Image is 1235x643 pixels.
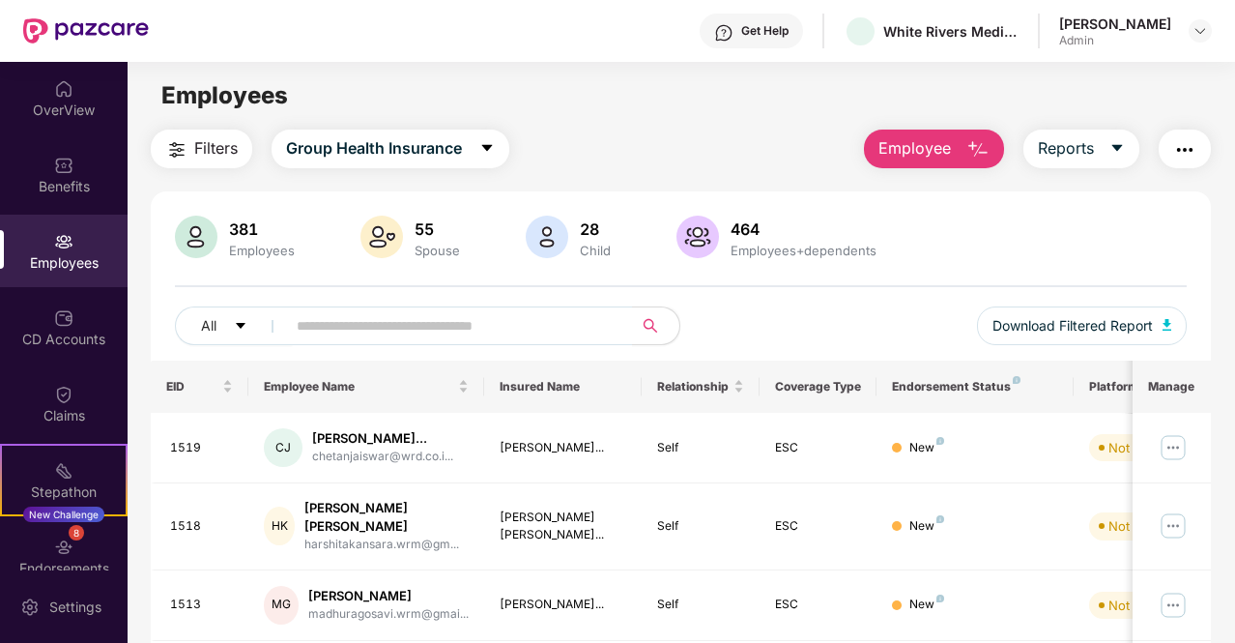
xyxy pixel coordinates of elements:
[1109,140,1125,158] span: caret-down
[526,216,568,258] img: svg+xml;base64,PHN2ZyB4bWxucz0iaHR0cDovL3d3dy53My5vcmcvMjAwMC9zdmciIHhtbG5zOnhsaW5rPSJodHRwOi8vd3...
[576,243,615,258] div: Child
[500,596,626,614] div: [PERSON_NAME]...
[286,136,462,161] span: Group Health Insurance
[304,499,469,536] div: [PERSON_NAME] [PERSON_NAME]
[992,315,1153,336] span: Download Filtered Report
[54,79,73,99] img: svg+xml;base64,PHN2ZyBpZD0iSG9tZSIgeG1sbnM9Imh0dHA6Ly93d3cudzMub3JnLzIwMDAvc3ZnIiB3aWR0aD0iMjAiIG...
[248,361,484,413] th: Employee Name
[54,538,73,557] img: svg+xml;base64,PHN2ZyBpZD0iRW5kb3JzZW1lbnRzIiB4bWxucz0iaHR0cDovL3d3dy53My5vcmcvMjAwMC9zdmciIHdpZH...
[775,439,862,457] div: ESC
[23,18,149,44] img: New Pazcare Logo
[170,596,234,614] div: 1513
[727,243,880,258] div: Employees+dependents
[170,439,234,457] div: 1519
[479,140,495,158] span: caret-down
[1158,590,1189,621] img: manageButton
[1023,130,1139,168] button: Reportscaret-down
[161,81,288,109] span: Employees
[1133,361,1211,413] th: Manage
[500,439,626,457] div: [PERSON_NAME]...
[727,219,880,239] div: 464
[936,515,944,523] img: svg+xml;base64,PHN2ZyB4bWxucz0iaHR0cDovL3d3dy53My5vcmcvMjAwMC9zdmciIHdpZHRoPSI4IiBoZWlnaHQ9IjgiIH...
[1163,319,1172,331] img: svg+xml;base64,PHN2ZyB4bWxucz0iaHR0cDovL3d3dy53My5vcmcvMjAwMC9zdmciIHhtbG5zOnhsaW5rPSJodHRwOi8vd3...
[264,586,299,625] div: MG
[54,385,73,404] img: svg+xml;base64,PHN2ZyBpZD0iQ2xhaW0iIHhtbG5zPSJodHRwOi8vd3d3LnczLm9yZy8yMDAwL3N2ZyIgd2lkdGg9IjIwIi...
[308,605,469,624] div: madhuragosavi.wrm@gmai...
[54,308,73,328] img: svg+xml;base64,PHN2ZyBpZD0iQ0RfQWNjb3VudHMiIGRhdGEtbmFtZT0iQ0QgQWNjb3VudHMiIHhtbG5zPSJodHRwOi8vd3...
[878,136,951,161] span: Employee
[909,517,944,536] div: New
[1158,511,1189,541] img: manageButton
[657,439,744,457] div: Self
[272,130,509,168] button: Group Health Insurancecaret-down
[151,130,252,168] button: Filters
[642,361,760,413] th: Relationship
[657,379,730,395] span: Relationship
[166,379,219,395] span: EID
[775,596,862,614] div: ESC
[1013,376,1020,384] img: svg+xml;base64,PHN2ZyB4bWxucz0iaHR0cDovL3d3dy53My5vcmcvMjAwMC9zdmciIHdpZHRoPSI4IiBoZWlnaHQ9IjgiIH...
[500,509,626,545] div: [PERSON_NAME] [PERSON_NAME]...
[1173,138,1196,161] img: svg+xml;base64,PHN2ZyB4bWxucz0iaHR0cDovL3d3dy53My5vcmcvMjAwMC9zdmciIHdpZHRoPSIyNCIgaGVpZ2h0PSIyNC...
[936,595,944,602] img: svg+xml;base64,PHN2ZyB4bWxucz0iaHR0cDovL3d3dy53My5vcmcvMjAwMC9zdmciIHdpZHRoPSI4IiBoZWlnaHQ9IjgiIH...
[864,130,1004,168] button: Employee
[411,219,464,239] div: 55
[883,22,1019,41] div: White Rivers Media Solutions Private Limited
[1108,516,1179,536] div: Not Verified
[484,361,642,413] th: Insured Name
[54,232,73,251] img: svg+xml;base64,PHN2ZyBpZD0iRW1wbG95ZWVzIiB4bWxucz0iaHR0cDovL3d3dy53My5vcmcvMjAwMC9zdmciIHdpZHRoPS...
[165,138,188,161] img: svg+xml;base64,PHN2ZyB4bWxucz0iaHR0cDovL3d3dy53My5vcmcvMjAwMC9zdmciIHdpZHRoPSIyNCIgaGVpZ2h0PSIyNC...
[760,361,877,413] th: Coverage Type
[1038,136,1094,161] span: Reports
[1059,15,1171,33] div: [PERSON_NAME]
[151,361,249,413] th: EID
[43,598,107,617] div: Settings
[264,379,454,395] span: Employee Name
[23,507,104,522] div: New Challenge
[676,216,719,258] img: svg+xml;base64,PHN2ZyB4bWxucz0iaHR0cDovL3d3dy53My5vcmcvMjAwMC9zdmciIHhtbG5zOnhsaW5rPSJodHRwOi8vd3...
[54,156,73,175] img: svg+xml;base64,PHN2ZyBpZD0iQmVuZWZpdHMiIHhtbG5zPSJodHRwOi8vd3d3LnczLm9yZy8yMDAwL3N2ZyIgd2lkdGg9Ij...
[936,437,944,445] img: svg+xml;base64,PHN2ZyB4bWxucz0iaHR0cDovL3d3dy53My5vcmcvMjAwMC9zdmciIHdpZHRoPSI4IiBoZWlnaHQ9IjgiIH...
[1192,23,1208,39] img: svg+xml;base64,PHN2ZyBpZD0iRHJvcGRvd24tMzJ4MzIiIHhtbG5zPSJodHRwOi8vd3d3LnczLm9yZy8yMDAwL3N2ZyIgd2...
[1108,596,1179,615] div: Not Verified
[304,536,469,554] div: harshitakansara.wrm@gm...
[312,448,453,466] div: chetanjaiswar@wrd.co.i...
[194,136,238,161] span: Filters
[312,429,453,448] div: [PERSON_NAME]...
[20,598,40,617] img: svg+xml;base64,PHN2ZyBpZD0iU2V0dGluZy0yMHgyMCIgeG1sbnM9Imh0dHA6Ly93d3cudzMub3JnLzIwMDAvc3ZnIiB3aW...
[234,319,247,335] span: caret-down
[977,307,1188,345] button: Download Filtered Report
[308,587,469,605] div: [PERSON_NAME]
[657,596,744,614] div: Self
[1089,379,1195,395] div: Platform Status
[576,219,615,239] div: 28
[892,379,1057,395] div: Endorsement Status
[1108,438,1179,457] div: Not Verified
[201,315,216,336] span: All
[170,517,234,536] div: 1518
[264,428,302,467] div: CJ
[264,507,294,545] div: HK
[225,219,299,239] div: 381
[909,596,944,614] div: New
[54,461,73,481] img: svg+xml;base64,PHN2ZyB4bWxucz0iaHR0cDovL3d3dy53My5vcmcvMjAwMC9zdmciIHdpZHRoPSIyMSIgaGVpZ2h0PSIyMC...
[69,525,84,541] div: 8
[657,517,744,536] div: Self
[411,243,464,258] div: Spouse
[632,307,680,345] button: search
[741,23,789,39] div: Get Help
[632,318,670,334] span: search
[966,138,990,161] img: svg+xml;base64,PHN2ZyB4bWxucz0iaHR0cDovL3d3dy53My5vcmcvMjAwMC9zdmciIHhtbG5zOnhsaW5rPSJodHRwOi8vd3...
[1059,33,1171,48] div: Admin
[2,482,126,502] div: Stepathon
[1158,432,1189,463] img: manageButton
[775,517,862,536] div: ESC
[175,307,293,345] button: Allcaret-down
[714,23,733,43] img: svg+xml;base64,PHN2ZyBpZD0iSGVscC0zMngzMiIgeG1sbnM9Imh0dHA6Ly93d3cudzMub3JnLzIwMDAvc3ZnIiB3aWR0aD...
[175,216,217,258] img: svg+xml;base64,PHN2ZyB4bWxucz0iaHR0cDovL3d3dy53My5vcmcvMjAwMC9zdmciIHhtbG5zOnhsaW5rPSJodHRwOi8vd3...
[225,243,299,258] div: Employees
[909,439,944,457] div: New
[360,216,403,258] img: svg+xml;base64,PHN2ZyB4bWxucz0iaHR0cDovL3d3dy53My5vcmcvMjAwMC9zdmciIHhtbG5zOnhsaW5rPSJodHRwOi8vd3...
